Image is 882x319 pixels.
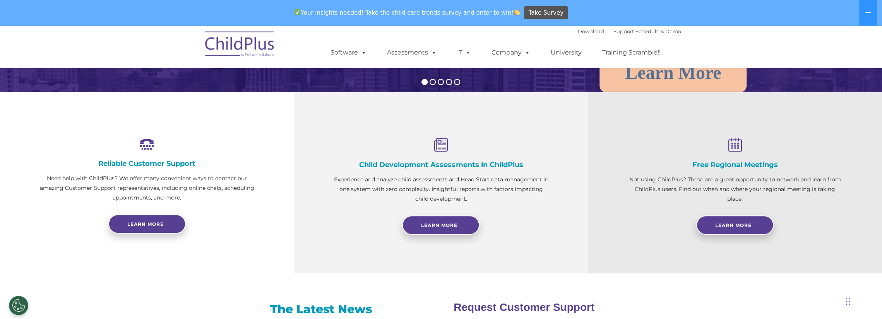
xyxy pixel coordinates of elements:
[627,160,843,169] h4: Free Regional Meetings
[39,174,255,203] p: Need help with ChildPlus? We offer many convenient ways to contact our amazing Customer Support r...
[333,175,550,204] p: Experience and analyze child assessments and Head Start data management in one system with zero c...
[514,9,520,15] img: 👏
[214,302,428,317] h3: The Latest News
[421,222,457,228] span: Learn More
[108,83,140,89] span: Phone number
[201,26,279,65] img: ChildPlus by Procare Solutions
[696,215,774,235] a: Learn More
[127,221,164,227] span: Learn more
[599,53,747,92] a: Learn More
[108,214,186,234] a: Learn more
[108,51,131,57] span: Last name
[635,28,681,34] a: Schedule A Demo
[484,45,538,60] a: Company
[524,6,568,20] a: Take Survey
[9,296,28,315] button: Cookies Settings
[613,28,634,34] a: Support
[39,159,255,168] h4: Reliable Customer Support
[379,45,444,60] a: Assessments
[449,45,479,60] a: IT
[529,6,563,20] span: Take Survey
[291,5,523,20] span: Your insights needed! Take the child care trends survey and enter to win!
[402,215,480,235] a: Learn More
[578,28,604,34] a: Download
[295,9,300,15] img: ✅
[715,222,752,228] span: Learn More
[578,28,681,34] font: |
[755,235,882,319] iframe: Chat Widget
[543,45,589,60] a: University
[333,160,550,169] h4: Child Development Assessments in ChildPlus
[594,45,668,60] a: Training Scramble!!
[627,175,843,204] p: Not using ChildPlus? These are a great opportunity to network and learn from ChildPlus users. Fin...
[323,45,374,60] a: Software
[846,290,850,313] div: Drag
